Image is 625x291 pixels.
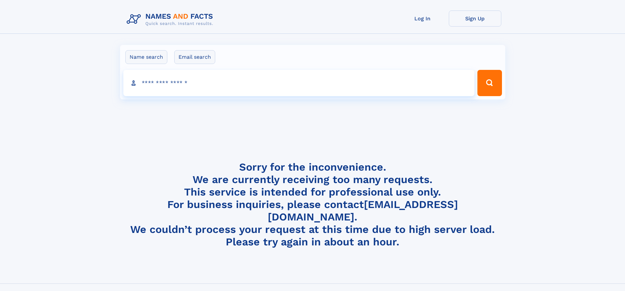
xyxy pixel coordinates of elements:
[174,50,215,64] label: Email search
[124,161,501,248] h4: Sorry for the inconvenience. We are currently receiving too many requests. This service is intend...
[396,10,449,27] a: Log In
[125,50,167,64] label: Name search
[123,70,475,96] input: search input
[268,198,458,223] a: [EMAIL_ADDRESS][DOMAIN_NAME]
[477,70,502,96] button: Search Button
[124,10,219,28] img: Logo Names and Facts
[449,10,501,27] a: Sign Up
